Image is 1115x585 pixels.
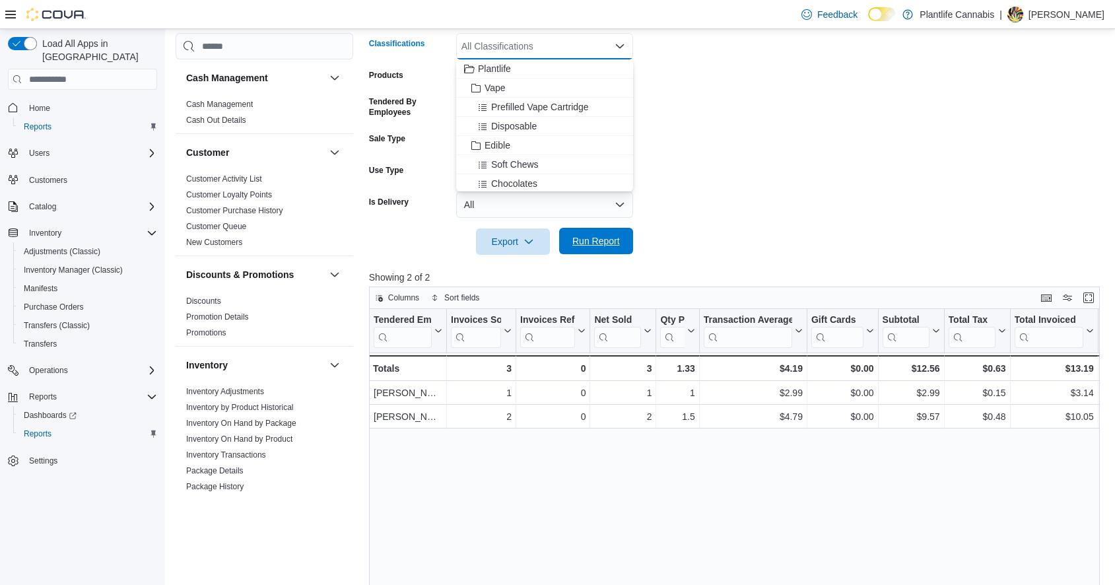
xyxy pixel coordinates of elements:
[24,99,157,116] span: Home
[186,359,228,372] h3: Inventory
[24,199,61,215] button: Catalog
[186,497,255,508] span: Product Expirations
[594,409,652,425] div: 2
[478,62,511,75] span: Plantlife
[24,389,157,405] span: Reports
[3,451,162,470] button: Settings
[24,453,63,469] a: Settings
[176,96,353,133] div: Cash Management
[24,145,55,161] button: Users
[24,362,73,378] button: Operations
[186,205,283,216] span: Customer Purchase History
[704,314,803,348] button: Transaction Average
[1038,290,1054,306] button: Keyboard shortcuts
[24,265,123,275] span: Inventory Manager (Classic)
[18,281,157,296] span: Manifests
[186,221,246,232] span: Customer Queue
[3,361,162,380] button: Operations
[327,357,343,373] button: Inventory
[491,120,537,133] span: Disposable
[594,385,652,401] div: 1
[186,498,255,507] a: Product Expirations
[491,100,589,114] span: Prefilled Vape Cartridge
[660,409,694,425] div: 1.5
[29,365,68,376] span: Operations
[186,418,296,429] span: Inventory On Hand by Package
[176,293,353,346] div: Discounts & Promotions
[24,121,51,132] span: Reports
[882,409,939,425] div: $9.57
[594,314,641,348] div: Net Sold
[3,144,162,162] button: Users
[186,238,242,247] a: New Customers
[948,385,1005,401] div: $0.15
[882,361,939,376] div: $12.56
[660,314,694,348] button: Qty Per Transaction
[388,292,419,303] span: Columns
[29,228,61,238] span: Inventory
[811,314,863,348] div: Gift Card Sales
[920,7,994,22] p: Plantlife Cannabis
[24,225,67,241] button: Inventory
[3,98,162,117] button: Home
[374,409,442,425] div: [PERSON_NAME]
[13,406,162,425] a: Dashboards
[186,71,324,85] button: Cash Management
[18,318,95,333] a: Transfers (Classic)
[374,314,432,327] div: Tendered Employee
[451,385,512,401] div: 1
[1060,290,1075,306] button: Display options
[882,385,939,401] div: $2.99
[485,81,506,94] span: Vape
[186,312,249,322] span: Promotion Details
[186,328,226,337] a: Promotions
[186,402,294,413] span: Inventory by Product Historical
[186,222,246,231] a: Customer Queue
[704,361,803,376] div: $4.19
[186,206,283,215] a: Customer Purchase History
[3,388,162,406] button: Reports
[18,262,128,278] a: Inventory Manager (Classic)
[18,336,157,352] span: Transfers
[18,426,157,442] span: Reports
[444,292,479,303] span: Sort fields
[1014,361,1093,376] div: $13.19
[18,299,157,315] span: Purchase Orders
[456,155,633,174] button: Soft Chews
[3,197,162,216] button: Catalog
[374,314,442,348] button: Tendered Employee
[1007,7,1023,22] div: Amanda Weese
[484,228,542,255] span: Export
[868,21,869,22] span: Dark Mode
[186,268,294,281] h3: Discounts & Promotions
[327,70,343,86] button: Cash Management
[26,8,86,21] img: Cova
[18,119,57,135] a: Reports
[572,234,620,248] span: Run Report
[559,228,633,254] button: Run Report
[186,116,246,125] a: Cash Out Details
[817,8,858,21] span: Feedback
[1014,385,1093,401] div: $3.14
[485,139,510,152] span: Edible
[520,314,575,327] div: Invoices Ref
[186,100,253,109] a: Cash Management
[24,302,84,312] span: Purchase Orders
[29,456,57,466] span: Settings
[615,41,625,52] button: Close list of options
[186,450,266,460] span: Inventory Transactions
[374,385,442,401] div: [PERSON_NAME]
[370,290,424,306] button: Columns
[24,246,100,257] span: Adjustments (Classic)
[186,434,292,444] span: Inventory On Hand by Product
[948,314,1005,348] button: Total Tax
[796,1,863,28] a: Feedback
[369,271,1107,284] p: Showing 2 of 2
[29,148,50,158] span: Users
[369,133,405,144] label: Sale Type
[594,314,641,327] div: Net Sold
[24,100,55,116] a: Home
[327,145,343,160] button: Customer
[186,71,268,85] h3: Cash Management
[176,171,353,256] div: Customer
